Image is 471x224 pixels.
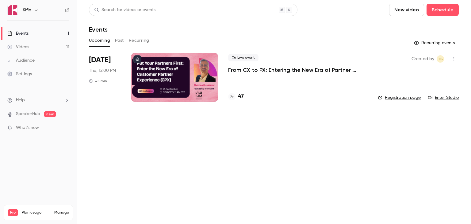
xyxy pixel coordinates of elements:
iframe: Noticeable Trigger [62,125,69,131]
button: Schedule [427,4,459,16]
span: Pro [8,209,18,216]
button: New video [389,4,424,16]
span: What's new [16,125,39,131]
button: Recurring events [411,38,459,48]
a: From CX to PX: Entering the New Era of Partner Experience [228,66,368,74]
span: TS [438,55,443,63]
span: Created by [412,55,434,63]
img: Kiflo [8,5,17,15]
h6: Kiflo [23,7,31,13]
button: Upcoming [89,36,110,45]
div: Events [7,30,29,37]
span: Plan usage [22,210,51,215]
button: Past [115,36,124,45]
span: Help [16,97,25,103]
li: help-dropdown-opener [7,97,69,103]
span: Tomica Stojanovikj [437,55,444,63]
a: SpeakerHub [16,111,40,117]
a: Registration page [378,95,421,101]
div: Search for videos or events [94,7,155,13]
a: Manage [54,210,69,215]
span: Live event [228,54,258,61]
div: Audience [7,57,35,64]
h4: 47 [238,92,244,101]
a: 47 [228,92,244,101]
div: Videos [7,44,29,50]
h1: Events [89,26,108,33]
div: Sep 25 Thu, 5:00 PM (Europe/Rome) [89,53,121,102]
span: new [44,111,56,117]
a: Enter Studio [428,95,459,101]
span: Thu, 12:00 PM [89,68,116,74]
span: [DATE] [89,55,111,65]
div: 45 min [89,79,107,83]
button: Recurring [129,36,149,45]
div: Settings [7,71,32,77]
